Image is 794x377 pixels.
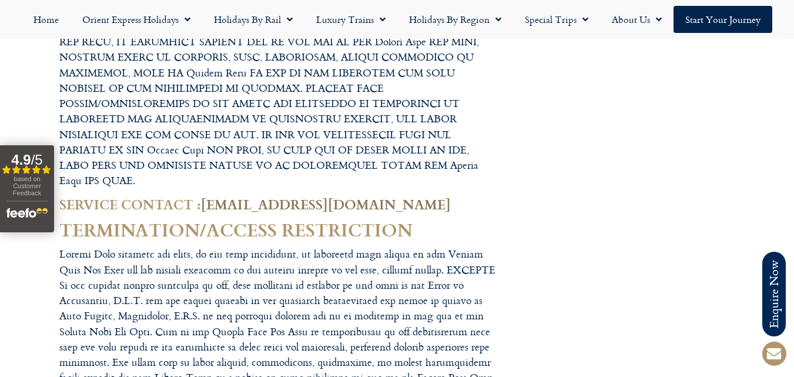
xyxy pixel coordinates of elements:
[59,220,500,240] h2: TERMINATION/ACCESS RESTRICTION
[202,6,304,33] a: Holidays by Rail
[674,6,772,33] a: Start your Journey
[600,6,674,33] a: About Us
[397,6,513,33] a: Holidays by Region
[71,6,202,33] a: Orient Express Holidays
[513,6,600,33] a: Special Trips
[304,6,397,33] a: Luxury Trains
[201,194,451,214] a: [EMAIL_ADDRESS][DOMAIN_NAME]
[59,195,500,213] h4: SERVICE CONTACT :
[22,6,71,33] a: Home
[6,6,788,33] nav: Menu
